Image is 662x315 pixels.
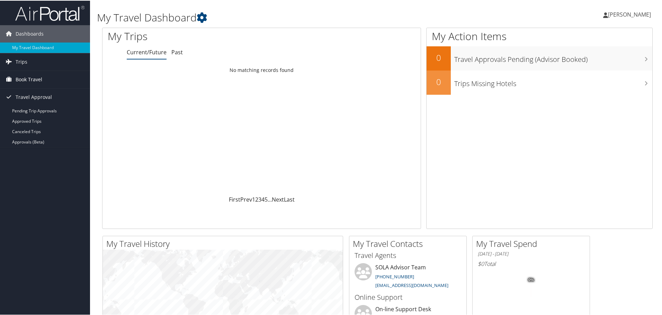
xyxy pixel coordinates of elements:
[284,195,295,203] a: Last
[127,48,167,55] a: Current/Future
[427,70,652,94] a: 0Trips Missing Hotels
[478,259,584,267] h6: Total
[476,237,590,249] h2: My Travel Spend
[258,195,261,203] a: 3
[108,28,283,43] h1: My Trips
[478,259,484,267] span: $0
[454,75,652,88] h3: Trips Missing Hotels
[355,292,461,302] h3: Online Support
[528,277,534,281] tspan: 0%
[427,51,451,63] h2: 0
[261,195,265,203] a: 4
[272,195,284,203] a: Next
[252,195,255,203] a: 1
[478,250,584,257] h6: [DATE] - [DATE]
[229,195,240,203] a: First
[427,46,652,70] a: 0Travel Approvals Pending (Advisor Booked)
[351,262,465,291] li: SOLA Advisor Team
[255,195,258,203] a: 2
[427,75,451,87] h2: 0
[608,10,651,18] span: [PERSON_NAME]
[454,50,652,64] h3: Travel Approvals Pending (Advisor Booked)
[265,195,268,203] a: 5
[353,237,466,249] h2: My Travel Contacts
[16,70,42,87] span: Book Travel
[106,237,343,249] h2: My Travel History
[240,195,252,203] a: Prev
[375,281,448,288] a: [EMAIL_ADDRESS][DOMAIN_NAME]
[16,25,44,42] span: Dashboards
[97,10,471,24] h1: My Travel Dashboard
[268,195,272,203] span: …
[102,63,421,76] td: No matching records found
[375,273,414,279] a: [PHONE_NUMBER]
[16,53,27,70] span: Trips
[171,48,183,55] a: Past
[16,88,52,105] span: Travel Approval
[427,28,652,43] h1: My Action Items
[355,250,461,260] h3: Travel Agents
[15,4,84,21] img: airportal-logo.png
[603,3,658,24] a: [PERSON_NAME]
